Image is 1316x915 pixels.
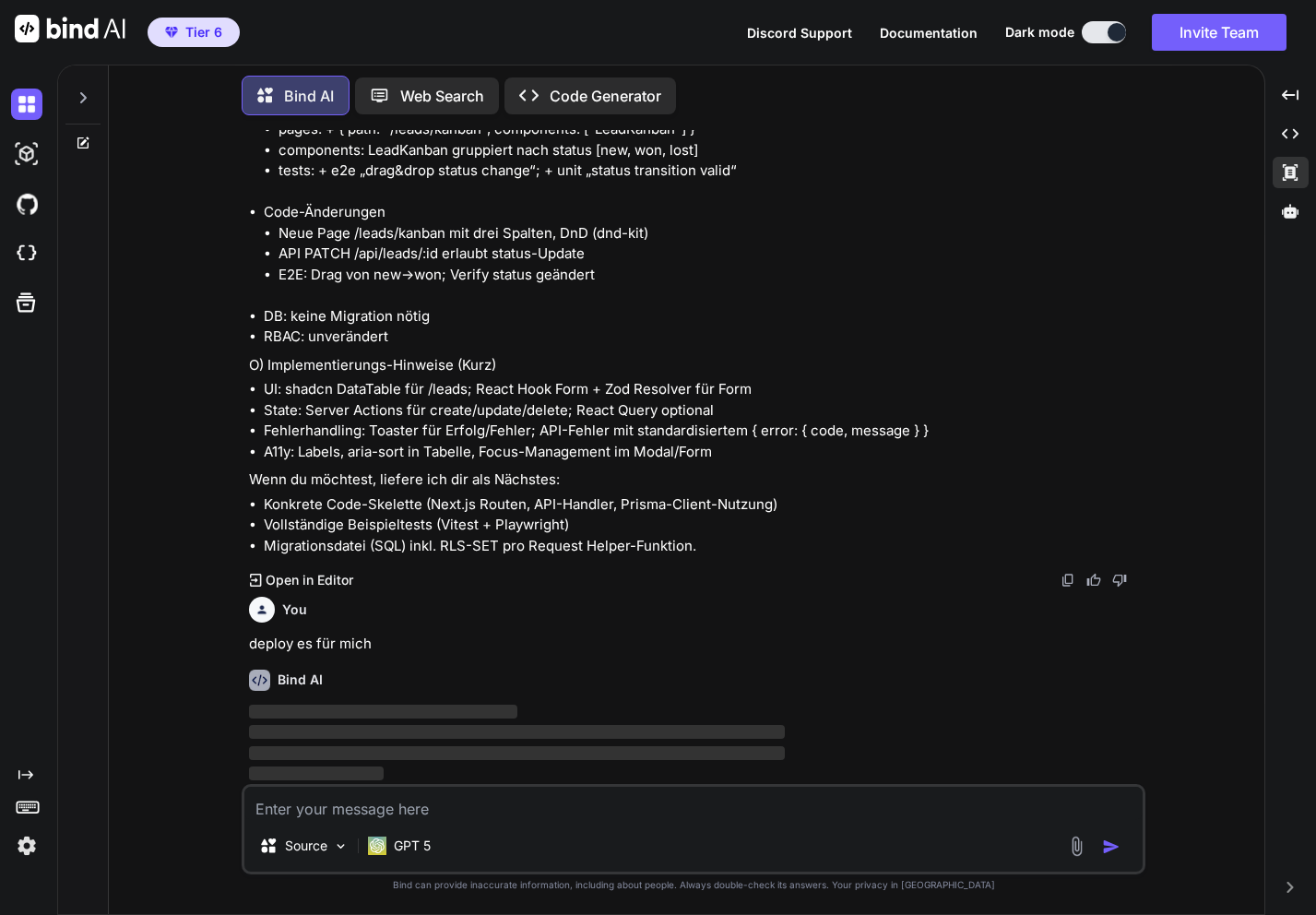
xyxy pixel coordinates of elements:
span: Documentation [880,25,978,41]
h6: Bind AI [278,671,323,689]
li: E2E: Drag von new→won; Verify status geändert [279,265,1142,286]
li: Code-Änderungen [264,202,1142,306]
img: dislike [1112,573,1127,588]
p: Code Generator [550,85,661,107]
img: copy [1061,573,1075,588]
img: settings [11,830,42,862]
li: A11y: Labels, aria-sort in Tabelle, Focus-Management im Modal/Form [264,442,1142,463]
li: Spec-Diff [264,99,1142,203]
img: like [1086,573,1101,588]
li: Neue Page /leads/kanban mit drei Spalten, DnD (dnd-kit) [279,223,1142,244]
span: ‌ [249,746,785,760]
span: Discord Support [747,25,852,41]
li: UI: shadcn DataTable für /leads; React Hook Form + Zod Resolver für Form [264,379,1142,400]
p: O) Implementierungs-Hinweise (Kurz) [249,355,1142,376]
img: premium [165,27,178,38]
li: components: LeadKanban gruppiert nach status [new, won, lost] [279,140,1142,161]
li: tests: + e2e „drag&drop status change“; + unit „status transition valid“ [279,160,1142,182]
span: ‌ [249,725,785,739]
p: GPT 5 [394,837,431,855]
span: ‌ [249,766,383,780]
li: DB: keine Migration nötig [264,306,1142,327]
li: API PATCH /api/leads/:id erlaubt status-Update [279,244,1142,265]
button: Discord Support [747,23,852,42]
li: Konkrete Code-Skelette (Next.js Routen, API-Handler, Prisma-Client-Nutzung) [264,494,1142,516]
p: Wenn du möchtest, liefere ich dir als Nächstes: [249,469,1142,491]
img: Pick Models [333,838,349,854]
p: Open in Editor [266,571,353,589]
img: darkChat [11,89,42,120]
li: Vollständige Beispieltests (Vitest + Playwright) [264,515,1142,536]
span: Tier 6 [185,23,222,42]
span: Dark mode [1005,23,1074,42]
img: attachment [1066,836,1087,857]
p: Bind can provide inaccurate information, including about people. Always double-check its answers.... [242,878,1145,892]
h6: You [282,600,307,619]
p: deploy es für mich [249,634,1142,655]
p: Source [285,837,327,855]
img: GPT 5 [368,837,386,855]
img: Bind AI [15,15,125,42]
li: Migrationsdatei (SQL) inkl. RLS-SET pro Request Helper-Funktion. [264,536,1142,557]
li: pages: + { path: "/leads/kanban", components: ["LeadKanban"] } [279,119,1142,140]
img: cloudideIcon [11,238,42,269]
img: icon [1102,838,1120,856]
li: State: Server Actions für create/update/delete; React Query optional [264,400,1142,422]
span: ‌ [249,705,516,719]
p: Bind AI [284,85,334,107]
button: Documentation [880,23,978,42]
li: RBAC: unverändert [264,327,1142,348]
button: Invite Team [1152,14,1286,51]
img: darkAi-studio [11,138,42,170]
button: premiumTier 6 [148,18,240,47]
img: githubDark [11,188,42,220]
p: Web Search [400,85,484,107]
li: Fehlerhandling: Toaster für Erfolg/Fehler; API-Fehler mit standardisiertem { error: { code, messa... [264,421,1142,442]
